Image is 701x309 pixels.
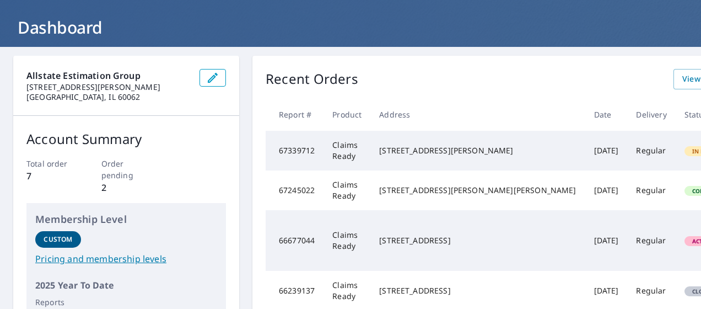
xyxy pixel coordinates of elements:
th: Product [323,98,370,131]
p: 7 [26,169,77,183]
td: [DATE] [585,210,628,271]
th: Address [370,98,585,131]
p: 2025 Year To Date [35,279,217,292]
div: [STREET_ADDRESS][PERSON_NAME][PERSON_NAME] [379,185,576,196]
p: Custom [44,235,72,244]
div: [STREET_ADDRESS] [379,285,576,296]
p: Account Summary [26,129,226,149]
td: [DATE] [585,131,628,171]
p: Order pending [101,158,152,181]
p: 2 [101,181,152,194]
td: [DATE] [585,171,628,210]
th: Delivery [627,98,675,131]
h1: Dashboard [13,16,688,39]
p: Recent Orders [266,69,358,89]
td: Claims Ready [323,171,370,210]
td: Regular [627,131,675,171]
p: Allstate Estimation Group [26,69,191,82]
div: [STREET_ADDRESS][PERSON_NAME] [379,145,576,156]
div: [STREET_ADDRESS] [379,235,576,246]
p: Total order [26,158,77,169]
td: Claims Ready [323,210,370,271]
p: [GEOGRAPHIC_DATA], IL 60062 [26,92,191,102]
th: Date [585,98,628,131]
th: Report # [266,98,323,131]
td: 67245022 [266,171,323,210]
td: 66677044 [266,210,323,271]
td: Claims Ready [323,131,370,171]
td: Regular [627,171,675,210]
td: Regular [627,210,675,271]
td: 67339712 [266,131,323,171]
a: Pricing and membership levels [35,252,217,265]
p: [STREET_ADDRESS][PERSON_NAME] [26,82,191,92]
p: Membership Level [35,212,217,227]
